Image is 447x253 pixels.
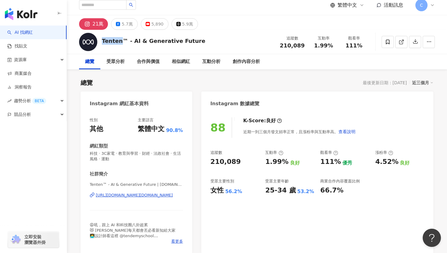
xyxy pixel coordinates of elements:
div: K-Score : [243,117,282,124]
div: 4.52% [375,157,398,167]
a: searchAI 找網紅 [7,29,33,36]
a: 商案媒合 [7,71,32,77]
div: 受眾主要年齡 [265,178,289,184]
div: 其他 [90,124,103,134]
div: 良好 [400,160,410,166]
img: chrome extension [10,235,22,244]
div: 繁體中文 [138,124,165,134]
span: Tenten™ - AI & Generative Future | [DOMAIN_NAME] [90,182,183,187]
div: 追蹤數 [280,35,305,41]
div: 相似網紅 [172,58,190,65]
div: 創作內容分析 [233,58,260,65]
div: 受眾主要性別 [210,178,234,184]
div: 觀看率 [320,150,338,155]
div: 總覽 [85,58,94,65]
div: 5,890 [151,20,164,28]
div: 良好 [266,117,276,124]
a: chrome extension立即安裝 瀏覽器外掛 [8,231,59,248]
div: BETA [32,98,46,104]
div: 主要語言 [138,117,154,123]
div: 21萬 [92,20,103,28]
div: 社群簡介 [90,171,108,177]
div: 66.7% [320,186,343,195]
button: 5.9萬 [172,18,198,30]
span: 看更多 [171,239,183,244]
div: 互動率 [265,150,283,155]
div: 追蹤數 [210,150,222,155]
a: 洞察報告 [7,84,32,90]
span: rise [7,99,12,103]
div: 56.2% [225,188,242,195]
div: 網紅類型 [90,143,108,149]
a: 找貼文 [7,43,27,49]
div: 優秀 [342,160,352,166]
div: Instagram 數據總覽 [210,100,260,107]
div: 良好 [290,160,300,166]
div: 53.2% [297,188,314,195]
span: 111% [345,43,362,49]
span: 😩吼，跟上 AI 和科技圈八卦超累 😻 [PERSON_NAME]每天都會丟必看新知給大家 👩‍💻設計師看這裡 @tendemyschool 💌 合作邀約 [EMAIL_ADDRESS][DOM... [90,223,182,244]
div: Tenten™ - AI & Generative Future [102,37,205,45]
img: KOL Avatar [79,33,97,51]
div: 合作與價值 [137,58,160,65]
iframe: Help Scout Beacon - Open [423,229,441,247]
button: 5.7萬 [111,18,137,30]
div: 5.7萬 [122,20,133,28]
div: 漲粉率 [375,150,393,155]
div: 受眾分析 [106,58,125,65]
div: 商業合作內容覆蓋比例 [320,178,360,184]
div: 25-34 歲 [265,186,296,195]
div: 互動分析 [202,58,220,65]
div: 1.99% [265,157,288,167]
span: 繁體中文 [338,2,357,9]
div: 女性 [210,186,224,195]
div: 5.9萬 [182,20,193,28]
div: 互動率 [312,35,335,41]
span: 趨勢分析 [14,94,46,108]
span: 210,089 [280,42,305,49]
div: [URL][DOMAIN_NAME][DOMAIN_NAME] [96,192,173,198]
span: search [129,3,133,7]
a: [URL][DOMAIN_NAME][DOMAIN_NAME] [90,192,183,198]
div: 性別 [90,117,98,123]
div: 111% [320,157,341,167]
img: logo [5,8,37,20]
div: 總覽 [81,78,93,87]
div: 最後更新日期：[DATE] [363,80,407,85]
div: 210,089 [210,157,241,167]
div: Instagram 網紅基本資料 [90,100,149,107]
button: 21萬 [79,18,108,30]
div: 88 [210,121,226,134]
div: 觀看率 [342,35,366,41]
div: 近三個月 [412,79,433,87]
span: 活動訊息 [384,2,403,8]
span: 立即安裝 瀏覽器外掛 [24,234,46,245]
span: 90.8% [166,127,183,134]
button: 查看說明 [338,126,356,138]
span: C [420,2,423,9]
span: 競品分析 [14,108,31,121]
button: 5,890 [141,18,168,30]
span: 資源庫 [14,53,27,67]
span: 1.99% [314,43,333,49]
span: 查看說明 [338,129,355,134]
span: 科技 · 3C家電 · 教育與學習 · 財經 · 法政社會 · 生活風格 · 運動 [90,151,183,162]
div: 近期一到三個月發文頻率正常，且漲粉率與互動率高。 [243,126,356,138]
